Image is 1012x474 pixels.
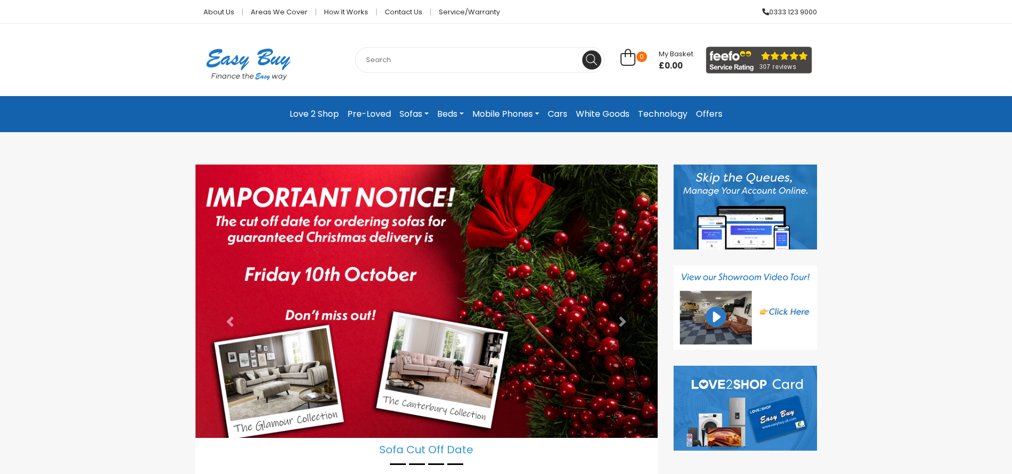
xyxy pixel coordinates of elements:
[355,47,605,73] input: Search
[377,8,431,15] a: Contact Us
[431,8,500,15] a: Service/Warranty
[195,8,243,15] a: About Us
[674,366,817,451] img: Love to Shop
[543,105,572,124] a: Cars
[674,165,817,249] img: Discover our App
[620,55,693,67] a: 0 My Basket £0.00
[706,47,812,74] img: feefo_logo
[754,8,817,15] a: 0333 123 9000
[285,105,343,124] a: Love 2 Shop
[343,105,395,124] a: Pre-Loved
[659,61,693,71] span: £0.00
[433,105,468,124] a: Beds
[636,51,647,62] span: 0
[468,105,543,124] a: Mobile Phones
[316,8,377,15] a: How it works
[195,165,658,438] img: Sofa Cut Off Date
[395,105,433,124] a: Sofas
[243,8,316,15] a: Areas we cover
[659,49,693,59] span: My Basket
[572,105,634,124] a: White Goods
[195,35,301,94] img: Easy Buy
[692,105,727,124] a: Offers
[195,438,658,456] h5: Sofa Cut Off Date
[674,265,817,350] img: Showroom Video
[634,105,692,124] a: Technology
